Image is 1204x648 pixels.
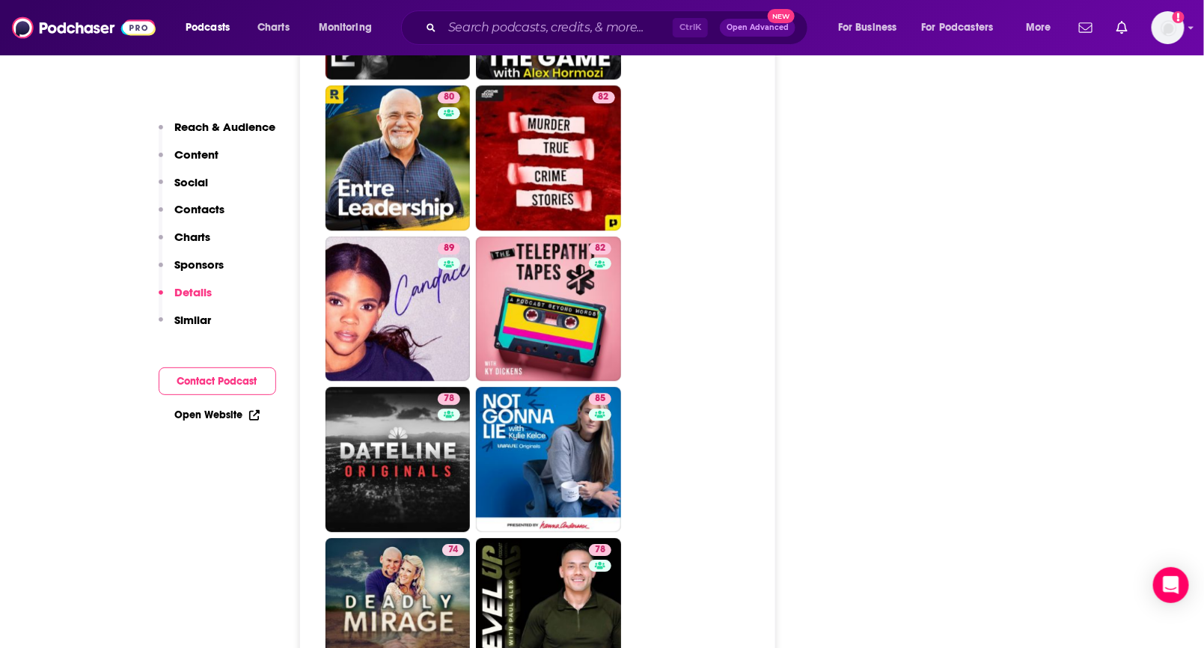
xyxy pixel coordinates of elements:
span: Monitoring [319,17,372,38]
span: 78 [444,391,454,406]
span: More [1026,17,1051,38]
button: open menu [175,16,249,40]
a: Charts [248,16,299,40]
button: Details [159,285,213,313]
button: open menu [1015,16,1070,40]
input: Search podcasts, credits, & more... [442,16,673,40]
p: Contacts [175,202,225,216]
a: 80 [438,91,460,103]
button: Open AdvancedNew [720,19,795,37]
p: Charts [175,230,211,244]
a: 82 [476,236,621,382]
button: Social [159,175,209,203]
span: 85 [595,391,605,406]
button: Sponsors [159,257,224,285]
button: open menu [828,16,916,40]
a: 85 [476,387,621,532]
span: Logged in as nbaderrubenstein [1152,11,1185,44]
a: 82 [593,91,615,103]
button: open menu [308,16,391,40]
button: Contact Podcast [159,367,276,395]
a: 74 [442,544,464,556]
a: 78 [589,544,611,556]
a: Show notifications dropdown [1073,15,1098,40]
button: Charts [159,230,211,257]
button: open menu [912,16,1015,40]
span: Open Advanced [727,24,789,31]
span: 82 [595,241,605,256]
span: 78 [595,542,605,557]
button: Contacts [159,202,225,230]
a: Show notifications dropdown [1110,15,1134,40]
a: 89 [438,242,460,254]
button: Content [159,147,219,175]
div: Open Intercom Messenger [1153,567,1189,603]
a: 85 [589,393,611,405]
button: Show profile menu [1152,11,1185,44]
img: Podchaser - Follow, Share and Rate Podcasts [12,13,156,42]
span: 74 [448,542,458,557]
a: 82 [476,85,621,230]
a: Open Website [175,409,260,421]
button: Reach & Audience [159,120,276,147]
a: 89 [326,236,471,382]
p: Sponsors [175,257,224,272]
span: For Business [838,17,897,38]
p: Reach & Audience [175,120,276,134]
p: Social [175,175,209,189]
a: 80 [326,85,471,230]
span: 89 [444,241,454,256]
button: Similar [159,313,212,340]
p: Content [175,147,219,162]
span: Ctrl K [673,18,708,37]
span: 82 [599,90,609,105]
a: 78 [438,393,460,405]
span: Podcasts [186,17,230,38]
span: Charts [257,17,290,38]
span: New [768,9,795,23]
div: Search podcasts, credits, & more... [415,10,822,45]
p: Similar [175,313,212,327]
a: 78 [326,387,471,532]
span: For Podcasters [922,17,994,38]
svg: Add a profile image [1173,11,1185,23]
p: Details [175,285,213,299]
img: User Profile [1152,11,1185,44]
a: 82 [589,242,611,254]
span: 80 [444,90,454,105]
